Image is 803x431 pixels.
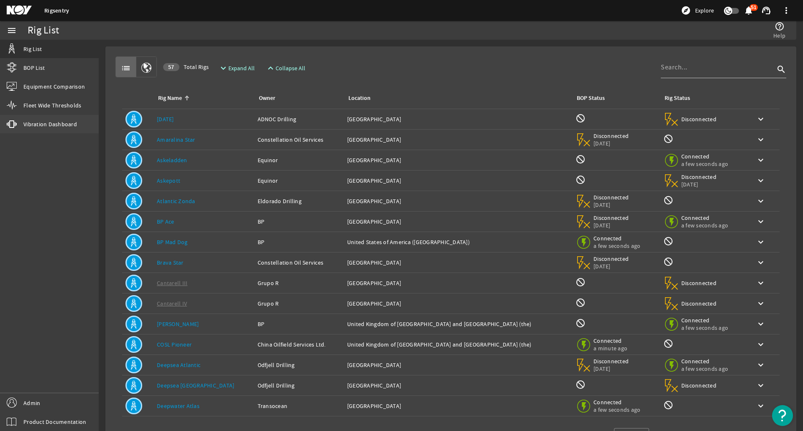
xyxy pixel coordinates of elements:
[157,259,184,266] a: Brava Star
[7,26,17,36] mat-icon: menu
[681,222,728,229] span: a few seconds ago
[756,237,766,247] mat-icon: keyboard_arrow_down
[23,399,40,407] span: Admin
[663,134,673,144] mat-icon: Rig Monitoring not available for this rig
[23,82,85,91] span: Equipment Comparison
[776,0,796,20] button: more_vert
[575,380,586,390] mat-icon: BOP Monitoring not available for this rig
[258,176,340,185] div: Equinor
[593,365,629,372] span: [DATE]
[258,258,340,267] div: Constellation Oil Services
[575,113,586,123] mat-icon: BOP Monitoring not available for this rig
[157,218,174,225] a: BP Ace
[157,197,195,205] a: Atlantic Zonda
[258,115,340,123] div: ADNOC Drilling
[23,101,81,110] span: Fleet Wide Thresholds
[347,258,569,267] div: [GEOGRAPHIC_DATA]
[681,115,717,123] span: Disconnected
[259,94,275,103] div: Owner
[756,155,766,165] mat-icon: keyboard_arrow_down
[121,63,131,73] mat-icon: list
[347,238,569,246] div: United States of America ([GEOGRAPHIC_DATA])
[258,217,340,226] div: BP
[157,402,199,410] a: Deepwater Atlas
[347,135,569,144] div: [GEOGRAPHIC_DATA]
[663,339,673,349] mat-icon: Rig Monitoring not available for this rig
[681,324,728,332] span: a few seconds ago
[756,196,766,206] mat-icon: keyboard_arrow_down
[347,320,569,328] div: United Kingdom of [GEOGRAPHIC_DATA] and [GEOGRAPHIC_DATA] (the)
[215,61,258,76] button: Expand All
[593,222,629,229] span: [DATE]
[258,320,340,328] div: BP
[157,136,195,143] a: Amaralina Star
[681,279,717,287] span: Disconnected
[681,316,728,324] span: Connected
[575,298,586,308] mat-icon: BOP Monitoring not available for this rig
[228,64,255,72] span: Expand All
[258,340,340,349] div: China Oilfield Services Ltd.
[744,6,753,15] button: 51
[593,255,629,263] span: Disconnected
[258,299,340,308] div: Grupo R
[258,402,340,410] div: Transocean
[756,401,766,411] mat-icon: keyboard_arrow_down
[347,94,565,103] div: Location
[266,63,272,73] mat-icon: expand_less
[347,176,569,185] div: [GEOGRAPHIC_DATA]
[681,214,728,222] span: Connected
[157,94,248,103] div: Rig Name
[663,236,673,246] mat-icon: Rig Monitoring not available for this rig
[276,64,305,72] span: Collapse All
[593,242,640,250] span: a few seconds ago
[258,197,340,205] div: Eldorado Drilling
[258,381,340,390] div: Odfjell Drilling
[163,63,179,71] div: 57
[593,357,629,365] span: Disconnected
[593,406,640,413] span: a few seconds ago
[347,115,569,123] div: [GEOGRAPHIC_DATA]
[665,94,690,103] div: Rig Status
[681,5,691,15] mat-icon: explore
[661,62,775,72] input: Search...
[756,278,766,288] mat-icon: keyboard_arrow_down
[347,361,569,369] div: [GEOGRAPHIC_DATA]
[744,5,754,15] mat-icon: notifications
[681,300,717,307] span: Disconnected
[157,115,174,123] a: [DATE]
[258,135,340,144] div: Constellation Oil Services
[772,405,793,426] button: Open Resource Center
[695,6,714,15] span: Explore
[157,382,234,389] a: Deepsea [GEOGRAPHIC_DATA]
[157,177,180,184] a: Askepott
[593,398,640,406] span: Connected
[681,357,728,365] span: Connected
[7,119,17,129] mat-icon: vibration
[593,337,629,344] span: Connected
[262,61,309,76] button: Collapse All
[157,300,187,307] a: Cantarell IV
[218,63,225,73] mat-icon: expand_more
[163,63,209,71] span: Total Rigs
[776,64,786,74] i: search
[575,277,586,287] mat-icon: BOP Monitoring not available for this rig
[23,45,42,53] span: Rig List
[756,217,766,227] mat-icon: keyboard_arrow_down
[681,173,717,181] span: Disconnected
[157,156,187,164] a: Askeladden
[756,298,766,309] mat-icon: keyboard_arrow_down
[761,5,771,15] mat-icon: support_agent
[258,94,337,103] div: Owner
[593,214,629,222] span: Disconnected
[347,197,569,205] div: [GEOGRAPHIC_DATA]
[258,279,340,287] div: Grupo R
[157,238,188,246] a: BP Mad Dog
[756,380,766,390] mat-icon: keyboard_arrow_down
[773,31,785,40] span: Help
[28,26,59,35] div: Rig List
[678,4,717,17] button: Explore
[23,418,86,426] span: Product Documentation
[347,340,569,349] div: United Kingdom of [GEOGRAPHIC_DATA] and [GEOGRAPHIC_DATA] (the)
[258,238,340,246] div: BP
[158,94,182,103] div: Rig Name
